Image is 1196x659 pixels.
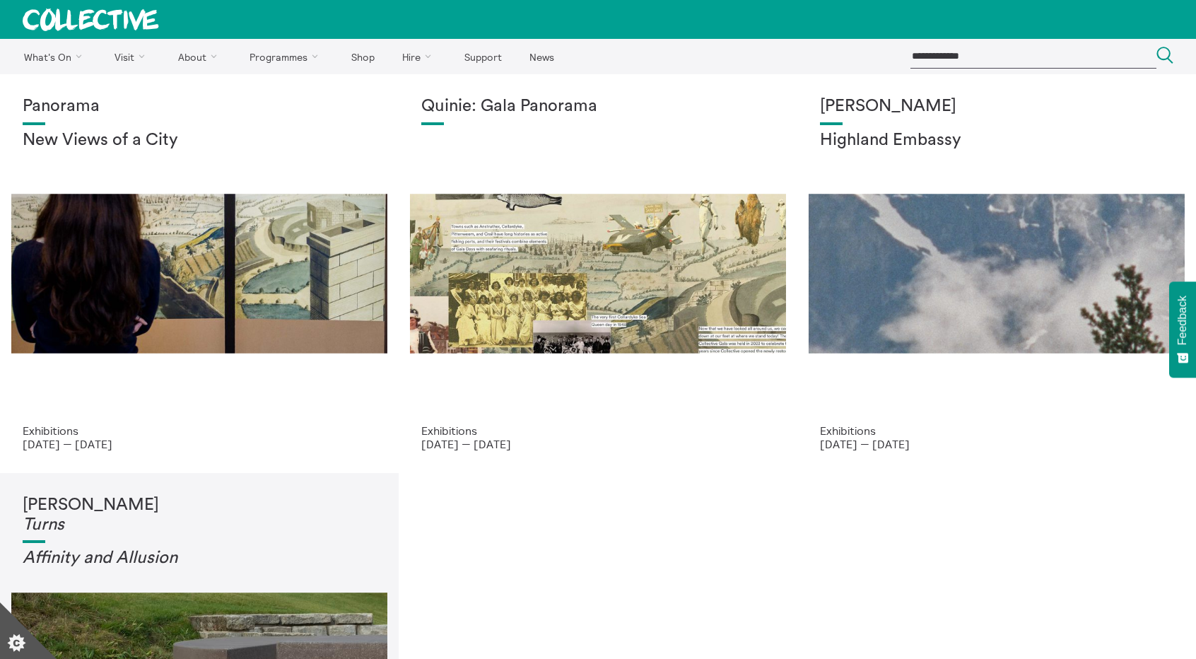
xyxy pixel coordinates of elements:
h1: [PERSON_NAME] [23,496,376,535]
a: Josie Vallely Quinie: Gala Panorama Exhibitions [DATE] — [DATE] [399,74,797,473]
h1: Quinie: Gala Panorama [421,97,775,117]
a: What's On [11,39,100,74]
a: Solar wheels 17 [PERSON_NAME] Highland Embassy Exhibitions [DATE] — [DATE] [797,74,1196,473]
a: About [165,39,235,74]
em: Turns [23,516,64,533]
h1: Panorama [23,97,376,117]
a: News [517,39,566,74]
h2: Highland Embassy [820,131,1173,151]
p: [DATE] — [DATE] [23,438,376,450]
p: Exhibitions [23,424,376,437]
p: Exhibitions [421,424,775,437]
a: Hire [390,39,450,74]
p: Exhibitions [820,424,1173,437]
p: [DATE] — [DATE] [820,438,1173,450]
span: Feedback [1176,296,1189,345]
h1: [PERSON_NAME] [820,97,1173,117]
em: on [158,549,177,566]
a: Visit [102,39,163,74]
p: [DATE] — [DATE] [421,438,775,450]
h2: New Views of a City [23,131,376,151]
a: Shop [339,39,387,74]
em: Affinity and Allusi [23,549,158,566]
a: Programmes [238,39,336,74]
a: Support [452,39,514,74]
button: Feedback - Show survey [1169,281,1196,378]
